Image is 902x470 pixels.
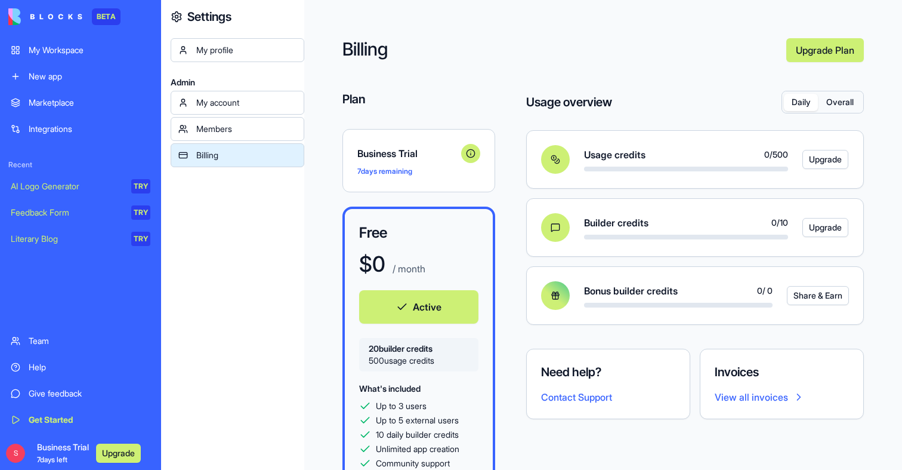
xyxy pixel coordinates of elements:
[11,207,123,219] div: Feedback Form
[784,94,818,111] button: Daily
[4,382,157,406] a: Give feedback
[4,64,157,88] a: New app
[715,390,849,404] a: View all invoices
[357,167,412,176] span: 7 days remaining
[584,148,645,162] span: Usage credits
[342,38,777,62] h2: Billing
[787,286,849,305] button: Share & Earn
[357,146,456,161] span: Business Trial
[757,285,773,297] span: 0 / 0
[4,174,157,198] a: AI Logo GeneratorTRY
[376,414,459,426] span: Up to 5 external users
[818,94,861,111] button: Overall
[376,400,427,412] span: Up to 3 users
[171,143,304,167] a: Billing
[802,218,848,237] button: Upgrade
[342,91,495,107] h4: Plan
[11,180,123,192] div: AI Logo Generator
[29,361,150,373] div: Help
[359,290,478,324] button: Active
[171,38,304,62] a: My profile
[96,444,141,463] button: Upgrade
[29,414,150,426] div: Get Started
[390,262,425,276] p: / month
[4,201,157,225] a: Feedback FormTRY
[37,455,67,464] span: 7 days left
[29,388,150,400] div: Give feedback
[764,149,788,161] span: 0 / 500
[4,117,157,141] a: Integrations
[4,329,157,353] a: Team
[4,160,157,170] span: Recent
[29,70,150,82] div: New app
[29,123,150,135] div: Integrations
[376,429,459,441] span: 10 daily builder credits
[171,91,304,115] a: My account
[584,284,678,298] span: Bonus builder credits
[196,44,296,56] div: My profile
[29,44,150,56] div: My Workspace
[526,94,612,110] h4: Usage overview
[37,441,89,465] span: Business Trial
[786,38,864,62] a: Upgrade Plan
[584,216,648,230] span: Builder credits
[802,150,848,169] button: Upgrade
[92,8,121,25] div: BETA
[369,343,469,355] span: 20 builder credits
[802,218,835,237] a: Upgrade
[4,38,157,62] a: My Workspace
[4,355,157,379] a: Help
[131,205,150,220] div: TRY
[376,457,450,469] span: Community support
[369,355,469,367] span: 500 usage credits
[541,390,612,404] button: Contact Support
[29,97,150,109] div: Marketplace
[6,444,25,463] span: S
[131,179,150,193] div: TRY
[196,149,296,161] div: Billing
[771,217,788,229] span: 0 / 10
[171,117,304,141] a: Members
[376,443,459,455] span: Unlimited app creation
[4,408,157,432] a: Get Started
[359,383,421,394] span: What's included
[4,227,157,251] a: Literary BlogTRY
[359,223,478,242] h3: Free
[29,335,150,347] div: Team
[196,97,296,109] div: My account
[715,364,849,380] h4: Invoices
[196,123,296,135] div: Members
[11,233,123,245] div: Literary Blog
[8,8,121,25] a: BETA
[171,76,304,88] span: Admin
[187,8,231,25] h4: Settings
[802,150,835,169] a: Upgrade
[359,252,385,276] h1: $ 0
[131,232,150,246] div: TRY
[8,8,82,25] img: logo
[541,364,675,380] h4: Need help?
[4,91,157,115] a: Marketplace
